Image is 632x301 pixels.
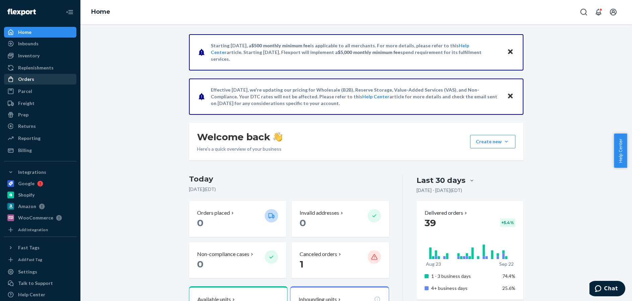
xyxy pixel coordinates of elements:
img: hand-wave emoji [273,132,282,142]
div: Shopify [18,192,35,198]
button: Open account menu [607,5,620,19]
a: Help Center [362,94,389,99]
button: Canceled orders 1 [292,242,389,278]
button: Non-compliance cases 0 [189,242,286,278]
button: Talk to Support [4,278,76,289]
h1: Welcome back [197,131,282,143]
p: Sep 22 [499,261,514,267]
a: Amazon [4,201,76,212]
span: 0 [300,217,306,229]
span: 0 [197,258,203,270]
a: Shopify [4,190,76,200]
div: Home [18,29,31,36]
button: Fast Tags [4,242,76,253]
a: Prep [4,109,76,120]
a: Home [4,27,76,38]
img: Flexport logo [7,9,36,15]
div: Fast Tags [18,244,40,251]
div: Last 30 days [417,175,465,186]
button: Close [506,92,515,101]
iframe: Opens a widget where you can chat to one of our agents [589,281,625,298]
p: 4+ business days [431,285,497,292]
div: Reporting [18,135,41,142]
div: Billing [18,147,32,154]
button: Orders placed 0 [189,201,286,237]
ol: breadcrumbs [86,2,116,22]
a: Returns [4,121,76,132]
span: 0 [197,217,203,229]
div: Integrations [18,169,46,175]
div: Settings [18,268,37,275]
button: Close [506,47,515,57]
p: Effective [DATE], we're updating our pricing for Wholesale (B2B), Reserve Storage, Value-Added Se... [211,87,501,107]
div: Talk to Support [18,280,53,287]
button: Help Center [614,134,627,168]
span: 74.4% [502,273,515,279]
span: $500 monthly minimum fee [251,43,310,48]
div: + 5.4 % [500,218,515,227]
a: Inventory [4,50,76,61]
p: Invalid addresses [300,209,339,217]
button: Integrations [4,167,76,178]
span: 1 [300,258,304,270]
p: Orders placed [197,209,230,217]
div: Inbounds [18,40,39,47]
a: Settings [4,266,76,277]
div: Google [18,180,35,187]
a: WooCommerce [4,212,76,223]
a: Inbounds [4,38,76,49]
div: Add Integration [18,227,48,233]
div: Amazon [18,203,36,210]
button: Close Navigation [63,5,76,19]
div: Prep [18,111,28,118]
a: Add Fast Tag [4,256,76,264]
p: Here’s a quick overview of your business [197,146,282,152]
a: Google [4,178,76,189]
div: Inventory [18,52,40,59]
a: Freight [4,98,76,109]
button: Open Search Box [577,5,590,19]
div: Help Center [18,291,45,298]
a: Home [91,8,110,15]
p: Starting [DATE], a is applicable to all merchants. For more details, please refer to this article... [211,42,501,62]
button: Delivered orders [425,209,468,217]
p: Non-compliance cases [197,250,249,258]
button: Open notifications [592,5,605,19]
div: Returns [18,123,36,130]
div: Replenishments [18,64,54,71]
button: Invalid addresses 0 [292,201,389,237]
button: Create new [470,135,515,148]
a: Add Integration [4,226,76,234]
a: Reporting [4,133,76,144]
div: Orders [18,76,34,83]
p: [DATE] - [DATE] ( EDT ) [417,187,462,194]
a: Parcel [4,86,76,97]
span: 25.6% [502,285,515,291]
p: Aug 23 [426,261,441,267]
a: Help Center [4,289,76,300]
span: $5,000 monthly minimum fee [338,49,400,55]
a: Orders [4,74,76,85]
div: WooCommerce [18,214,53,221]
h3: Today [189,174,389,185]
p: 1 - 3 business days [431,273,497,280]
div: Add Fast Tag [18,257,42,262]
div: Freight [18,100,35,107]
p: [DATE] ( EDT ) [189,186,389,193]
div: Parcel [18,88,32,95]
a: Billing [4,145,76,156]
span: 39 [425,217,436,229]
a: Replenishments [4,62,76,73]
p: Canceled orders [300,250,337,258]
